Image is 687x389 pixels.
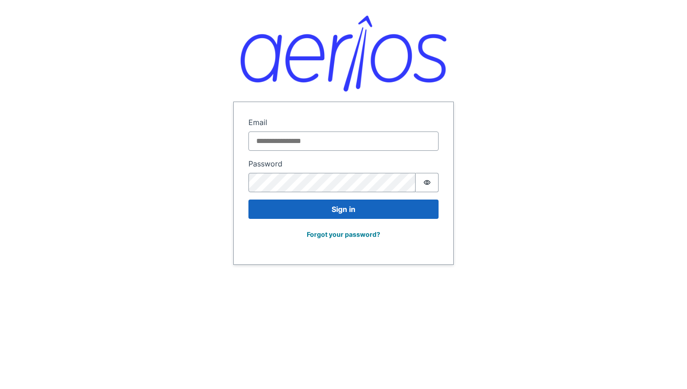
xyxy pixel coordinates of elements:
img: Aerios logo [241,16,446,92]
label: Email [248,117,439,128]
button: Forgot your password? [301,226,386,242]
button: Show password [416,173,439,192]
label: Password [248,158,439,169]
button: Sign in [248,200,439,219]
